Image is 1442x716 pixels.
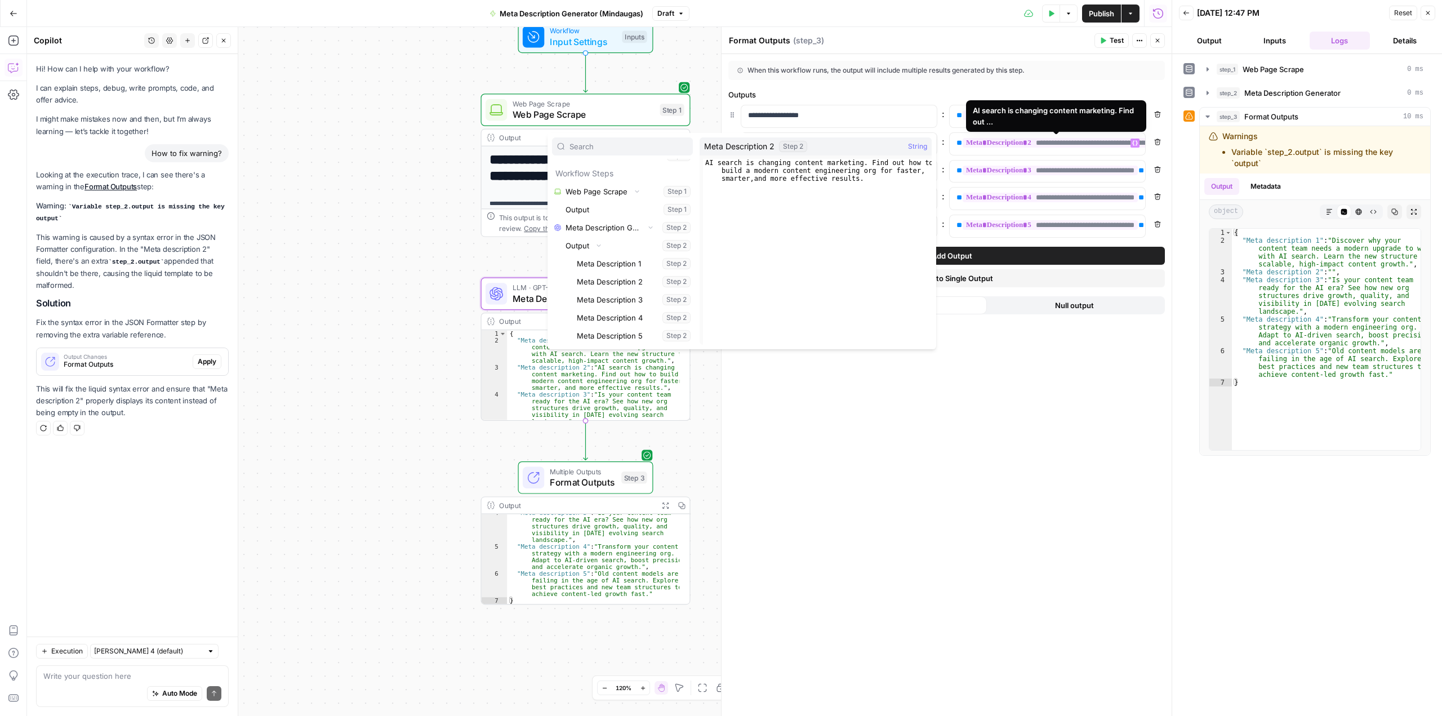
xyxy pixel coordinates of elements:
textarea: Format Outputs [729,35,790,46]
button: Meta Description Generator (Mindaugas) [483,5,650,23]
span: Publish [1089,8,1114,19]
button: Metadata [1244,178,1288,195]
span: Workflow [550,25,617,36]
button: Apply [193,354,221,369]
div: Output [499,316,653,327]
g: Edge from step_2 to step_3 [584,421,588,460]
div: Multiple OutputsFormat OutputsStep 3Output "Meta description 3":"Is your content team ready for t... [481,461,691,604]
div: 2 [1209,237,1232,268]
div: 5 [482,543,508,570]
p: Looking at the execution trace, I can see there's a warning in the step: [36,169,229,193]
span: Multiple Outputs [550,466,616,477]
div: How to fix warning? [145,144,229,162]
div: 5 [1209,315,1232,347]
span: Add Output [932,250,972,261]
span: Test [1110,35,1124,46]
button: 0 ms [1200,60,1430,78]
span: : [942,217,945,230]
button: 0 ms [1200,84,1430,102]
input: Claude Sonnet 4 (default) [94,646,202,657]
div: 1 [482,330,508,337]
span: Toggle code folding, rows 1 through 7 [499,330,506,337]
button: Add Output [728,247,1165,265]
div: 3 [1209,268,1232,276]
div: 7 [1209,379,1232,386]
h2: Solution [36,298,229,309]
input: Search [569,141,688,152]
p: Hi! How can I help with your workflow? [36,63,229,75]
button: Select variable Meta Description Generator [552,219,693,237]
div: When this workflow runs, the output will include multiple results generated by this step. [737,65,1091,75]
span: Meta Description Generator (Mindaugas) [500,8,643,19]
p: Fix the syntax error in the JSON Formatter step by removing the extra variable reference. [36,317,229,340]
div: Output [499,132,653,143]
p: I might make mistakes now and then, but I’m always learning — let’s tackle it together! [36,113,229,137]
div: Step 2 [779,141,807,152]
span: Execution [51,646,83,656]
button: 10 ms [1200,108,1430,126]
button: Auto Mode [147,686,202,701]
button: Execution [36,644,88,659]
span: 120% [616,683,631,692]
div: Outputs [728,89,1165,100]
div: Output [499,500,653,510]
div: 2 [482,337,508,364]
span: 0 ms [1407,64,1423,74]
span: Meta Description Generator [513,292,653,305]
button: Draft [652,6,689,21]
div: Warnings [1222,131,1421,169]
span: Auto Mode [162,688,197,699]
button: Select variable Meta Description 4 [575,309,693,327]
span: Draft [657,8,674,19]
span: Meta Description 2 [704,141,775,152]
span: object [1209,204,1243,219]
span: Web Page Scrape [1243,64,1304,75]
span: : [942,107,945,121]
a: Format Outputs [84,182,137,191]
span: Meta Description Generator [1244,87,1341,99]
span: Switch to Single Output [910,273,993,284]
code: step_2.output [108,259,164,265]
span: : [942,189,945,203]
span: Format Outputs [1244,111,1298,122]
button: Switch to Single Output [728,269,1165,287]
button: Select variable Meta Description 5 [575,327,693,345]
div: 7 [482,597,508,604]
span: String [908,141,927,152]
div: 3 [482,364,508,391]
span: ( step_3 ) [793,35,824,46]
strong: Warning: [36,201,66,210]
div: AI search is changing content marketing. Find out ... [973,105,1140,127]
g: Edge from start to step_1 [584,53,588,92]
button: Reset [1389,6,1417,20]
span: Toggle code folding, rows 1 through 7 [1225,229,1231,237]
span: Format Outputs [64,359,188,370]
span: Web Page Scrape [513,108,655,121]
button: Test [1094,33,1129,48]
span: 0 ms [1407,88,1423,98]
span: : [942,135,945,148]
button: Output [1204,178,1239,195]
span: Web Page Scrape [513,99,655,109]
span: Reset [1394,8,1412,18]
div: 4 [1209,276,1232,315]
div: This output is too large & has been abbreviated for review. to view the full content. [499,212,684,233]
span: Output Changes [64,354,188,359]
span: Input Settings [550,35,617,48]
p: This will fix the liquid syntax error and ensure that "Meta description 2" properly displays its ... [36,383,229,419]
button: Logs [1310,32,1370,50]
button: Select variable Output [563,201,693,219]
span: Apply [198,357,216,367]
p: I can explain steps, debug, write prompts, code, and offer advice. [36,82,229,106]
div: 6 [1209,347,1232,379]
span: Null output [1055,300,1094,311]
button: Details [1374,32,1435,50]
span: : [942,162,945,176]
div: Inputs [622,31,647,43]
div: 4 [482,509,508,543]
span: step_3 [1217,111,1240,122]
span: Copy the output [524,224,575,232]
button: Select variable Meta Description 1 [575,255,693,273]
button: Publish [1082,5,1121,23]
p: Workflow Steps [552,164,693,183]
